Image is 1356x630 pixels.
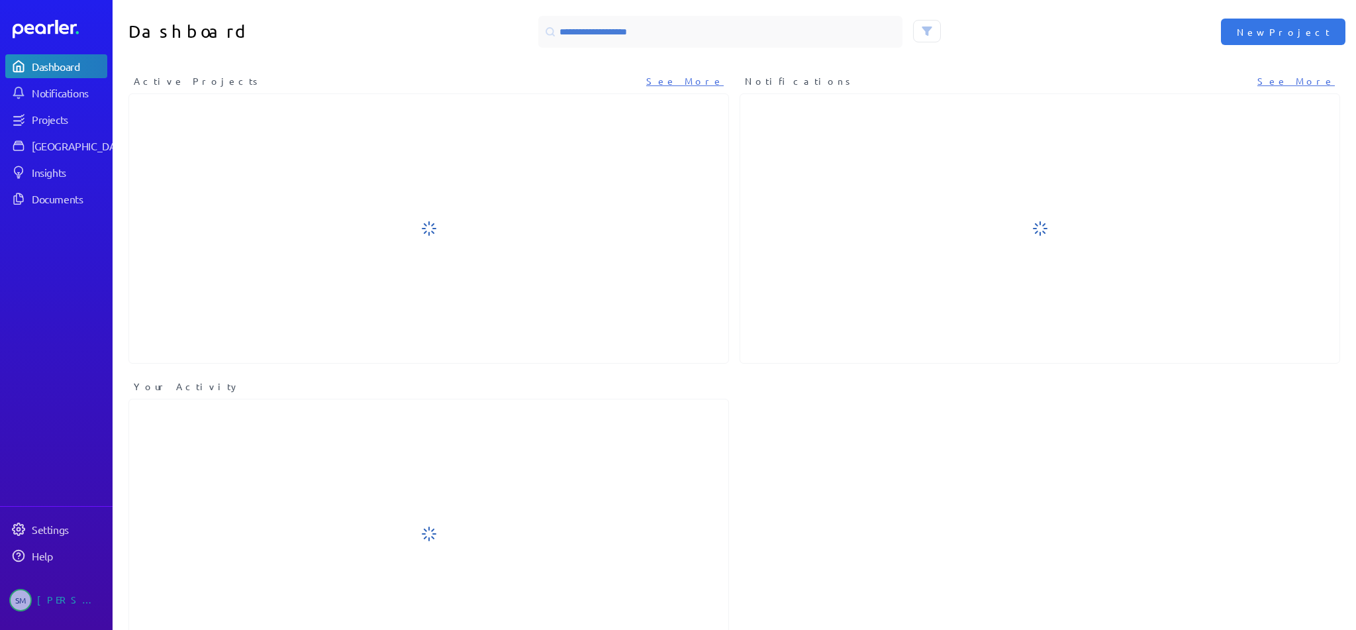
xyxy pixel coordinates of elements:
[32,86,106,99] div: Notifications
[5,517,107,541] a: Settings
[13,20,107,38] a: Dashboard
[32,192,106,205] div: Documents
[5,134,107,158] a: [GEOGRAPHIC_DATA]
[5,81,107,105] a: Notifications
[134,380,240,394] span: Your Activity
[9,589,32,611] span: Stuart Meyers
[37,589,103,611] div: [PERSON_NAME]
[5,54,107,78] a: Dashboard
[1257,74,1335,88] a: See More
[5,160,107,184] a: Insights
[32,523,106,536] div: Settings
[745,74,855,88] span: Notifications
[32,139,130,152] div: [GEOGRAPHIC_DATA]
[32,113,106,126] div: Projects
[5,187,107,211] a: Documents
[646,74,724,88] a: See More
[5,544,107,568] a: Help
[134,74,262,88] span: Active Projects
[5,107,107,131] a: Projects
[32,166,106,179] div: Insights
[32,549,106,562] div: Help
[1237,25,1330,38] span: New Project
[32,60,106,73] div: Dashboard
[5,584,107,617] a: SM[PERSON_NAME]
[128,16,424,48] h1: Dashboard
[1221,19,1345,45] button: New Project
